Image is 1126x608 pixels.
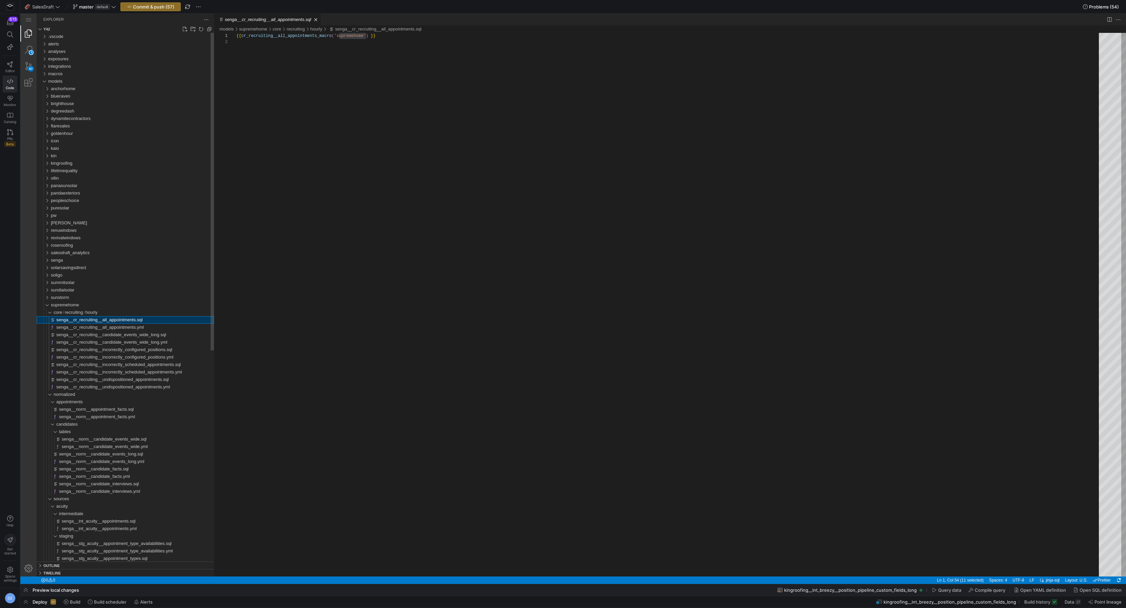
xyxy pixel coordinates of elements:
div: /integrations [28,49,194,57]
div: senga__norm__candidate_facts.yml [16,459,194,467]
img: https://storage.googleapis.com/y42-prod-data-exchange/images/Yf2Qvegn13xqq0DljGMI0l8d5Zqtiw36EXr8... [7,3,14,10]
span: integrations [28,50,51,55]
div: /models/supremehome/normalized/candidates/senga__norm__candidate_events_long.yml [31,444,194,452]
div: No Problems [18,563,37,570]
div: /models/peopleschoice [31,183,194,191]
span: models [28,65,42,70]
div: pw [16,198,194,206]
div: /models/flaresales [31,109,194,116]
a: supremehome [219,13,247,18]
span: flaresales [31,110,50,115]
span: senga__cr_recruiting__all_appointments.yml [36,311,123,316]
div: /models/summitsolar [31,265,194,273]
a: models [199,13,213,18]
span: salesdraft_analytics [31,237,69,242]
span: Editor [5,69,15,73]
span: alerts [28,28,39,33]
div: /alerts [28,27,194,34]
span: senga__cr_recruiting__undispositioned_appointments.yml [36,371,150,376]
li: Collapse Folders in Explorer [186,12,192,19]
div: /models/goldenhour [31,116,194,124]
span: Code [6,86,14,90]
div: /models/anchorhome [31,72,194,79]
span: senga__cr_recruiting__incorrectly_scheduled_appointments.yml [36,356,162,361]
div: Notifications [1093,563,1103,570]
span: tables [39,416,51,421]
span: Problems (54) [1089,4,1119,9]
a: Ln 1, Col 54 (11 selected) [915,563,965,570]
div: /models/supremehome/core/recruiting/hourly/senga__cr_recruiting__candidate_events_wide_long.yml [28,325,194,332]
div: /exposures [28,42,194,49]
span: Beta [4,141,16,147]
span: senga__cr_recruiting__incorrectly_scheduled_appointments.sql [36,348,160,353]
div: /models/supremehome/normalized/candidates [36,407,194,414]
span: revivalwindows [31,222,60,227]
a: check-all Prettier [1071,563,1092,570]
div: senga__norm__candidate_events_long.yml [16,444,194,452]
div: Layout: U.S. [1042,563,1070,570]
span: brighthouse [31,87,54,93]
div: /models/supremehome/sources [33,482,194,489]
div: senga__cr_recruiting__undispositioned_appointments.yml [16,370,194,377]
span: senga [31,244,42,249]
div: /models/kingroofing [31,146,194,154]
span: senga__norm__candidate_interviews.sql [39,468,119,473]
span: blueraven [31,80,50,85]
span: pw [31,199,36,204]
div: /models/supremehome [31,288,194,295]
li: Close (⌘W) [292,3,299,9]
span: puresolar [31,192,49,197]
div: /models/supremehome/core/recruiting/hourly/senga__cr_recruiting__undispositioned_appointments.sql [28,362,194,370]
span: peopleschoice [31,184,59,189]
div: /models/supremehome/core/recruiting/hourly/senga__cr_recruiting__all_appointments.yml [28,310,194,318]
div: /models/renu [31,206,194,213]
div: appointments [16,385,194,392]
span: summitsolar [31,266,54,271]
div: staging [16,519,194,526]
span: senga__cr_recruiting__all_appointments.sql [36,304,122,309]
span: sunstorm [31,281,48,286]
div: /models/supremehome/sources/acuity [36,489,194,496]
span: senga__norm__appointment_facts.sql [39,393,113,398]
div: senga__norm__candidate_interviews.yml [16,474,194,482]
div: supremehome [16,288,194,295]
a: Monitor [3,93,17,109]
span: roseroofing [31,229,53,234]
div: /models/supremehome/normalized/candidates/senga__norm__candidate_facts.sql [31,452,194,459]
span: .vscode [28,20,43,25]
div: /models/supremehome/sources/acuity/staging/senga__stg_acuity__appointment_type_availabilities.yml [34,534,194,541]
a: recruiting [266,13,284,18]
span: senga__cr_recruiting__candidate_events_wide_long.yml [36,326,147,331]
span: candidates [36,408,57,413]
div: candidates [16,407,194,414]
div: acuity [16,489,194,496]
div: /models/salesdraft_analytics [31,236,194,243]
div: /models/supremehome/normalized/candidates/senga__norm__candidate_facts.yml [31,459,194,467]
div: /models/renuwindows [31,213,194,221]
span: senga__cr_recruiting__incorrectly_configured_positions.sql [36,333,152,339]
div: kingroofing [16,146,194,154]
span: lifetimequality [31,155,57,160]
span: panasunsolar [31,169,57,175]
span: SalesDraft [32,4,54,9]
div: soligo [16,258,194,265]
div: /models/supremehome/core/recruiting/hourly/senga__cr_recruiting__candidate_events_wide_long.sql [28,318,194,325]
div: sources [16,482,194,489]
div: /models/solarsavingsdirect [31,250,194,258]
span: / [42,296,44,301]
a: senga__cr_recruiting__all_appointments.sql [205,3,291,8]
div: /.vscode [28,19,194,27]
div: peopleschoice [16,183,194,191]
span: intermediate [39,498,63,503]
div: UTF-8 [990,563,1007,570]
span: solarsavingsdirect [31,251,66,257]
div: senga__stg_acuity__appointment_type_availabilities.sql [16,526,194,534]
button: Help [3,512,17,530]
div: kin [16,139,194,146]
a: Views and More Actions... [182,2,190,10]
span: senga__norm__candidate_facts.yml [39,460,110,465]
a: Editor [3,59,17,76]
div: /models/senga [31,243,194,250]
span: senga__cr_recruiting__candidate_events_wide_long.sql [36,319,146,324]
